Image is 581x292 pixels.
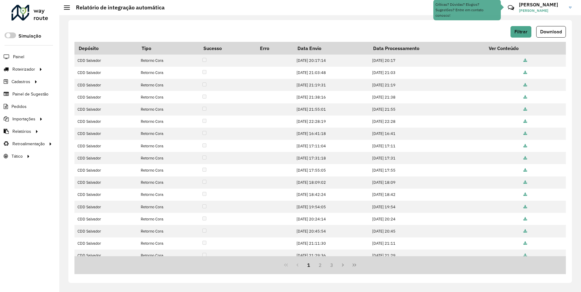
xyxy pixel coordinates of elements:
[524,58,527,63] a: Ver Conteúdo
[524,192,527,197] a: Ver Conteúdo
[369,201,484,213] td: [DATE] 19:54
[369,67,484,79] td: [DATE] 21:03
[504,1,517,14] a: Contato Rápido
[524,156,527,161] a: Ver Conteúdo
[510,26,531,38] button: Filtrar
[11,79,30,85] span: Cadastros
[519,2,564,8] h3: [PERSON_NAME]
[199,42,256,55] th: Sucesso
[138,176,199,189] td: Retorno Cora
[524,131,527,136] a: Ver Conteúdo
[70,4,165,11] h2: Relatório de integração automática
[293,67,369,79] td: [DATE] 21:03:48
[74,140,138,152] td: CDD Salvador
[74,189,138,201] td: CDD Salvador
[74,164,138,176] td: CDD Salvador
[293,140,369,152] td: [DATE] 17:11:04
[293,42,369,55] th: Data Envio
[138,42,199,55] th: Tipo
[138,189,199,201] td: Retorno Cora
[293,237,369,250] td: [DATE] 21:11:30
[138,164,199,176] td: Retorno Cora
[524,168,527,173] a: Ver Conteúdo
[293,152,369,164] td: [DATE] 17:31:18
[524,70,527,75] a: Ver Conteúdo
[524,204,527,210] a: Ver Conteúdo
[293,128,369,140] td: [DATE] 16:41:18
[138,152,199,164] td: Retorno Cora
[74,213,138,225] td: CDD Salvador
[293,213,369,225] td: [DATE] 20:24:14
[74,55,138,67] td: CDD Salvador
[369,189,484,201] td: [DATE] 18:42
[314,259,326,271] button: 2
[524,253,527,258] a: Ver Conteúdo
[138,91,199,103] td: Retorno Cora
[369,116,484,128] td: [DATE] 22:28
[74,250,138,262] td: CDD Salvador
[293,55,369,67] td: [DATE] 20:17:14
[369,213,484,225] td: [DATE] 20:24
[326,259,337,271] button: 3
[369,176,484,189] td: [DATE] 18:09
[12,91,48,97] span: Painel de Sugestão
[540,29,562,34] span: Download
[138,55,199,67] td: Retorno Cora
[138,140,199,152] td: Retorno Cora
[13,54,24,60] span: Painel
[12,116,35,122] span: Importações
[524,107,527,112] a: Ver Conteúdo
[519,8,564,13] span: [PERSON_NAME]
[369,237,484,250] td: [DATE] 21:11
[138,201,199,213] td: Retorno Cora
[256,42,293,55] th: Erro
[18,32,41,40] label: Simulação
[303,259,314,271] button: 1
[74,116,138,128] td: CDD Salvador
[524,241,527,246] a: Ver Conteúdo
[524,229,527,234] a: Ver Conteúdo
[293,79,369,91] td: [DATE] 21:19:31
[138,250,199,262] td: Retorno Cora
[293,103,369,116] td: [DATE] 21:55:01
[369,103,484,116] td: [DATE] 21:55
[138,237,199,250] td: Retorno Cora
[74,42,138,55] th: Depósito
[138,213,199,225] td: Retorno Cora
[524,95,527,100] a: Ver Conteúdo
[293,250,369,262] td: [DATE] 21:29:36
[293,225,369,237] td: [DATE] 20:45:54
[74,79,138,91] td: CDD Salvador
[349,259,360,271] button: Last Page
[138,225,199,237] td: Retorno Cora
[369,152,484,164] td: [DATE] 17:31
[485,42,566,55] th: Ver Conteúdo
[138,67,199,79] td: Retorno Cora
[293,91,369,103] td: [DATE] 21:38:16
[369,91,484,103] td: [DATE] 21:38
[74,176,138,189] td: CDD Salvador
[11,103,27,110] span: Pedidos
[74,128,138,140] td: CDD Salvador
[74,237,138,250] td: CDD Salvador
[12,66,35,72] span: Roteirizador
[74,103,138,116] td: CDD Salvador
[74,67,138,79] td: CDD Salvador
[74,201,138,213] td: CDD Salvador
[369,164,484,176] td: [DATE] 17:55
[293,201,369,213] td: [DATE] 19:54:05
[524,143,527,149] a: Ver Conteúdo
[74,91,138,103] td: CDD Salvador
[369,250,484,262] td: [DATE] 21:29
[536,26,566,38] button: Download
[337,259,349,271] button: Next Page
[524,180,527,185] a: Ver Conteúdo
[293,116,369,128] td: [DATE] 22:28:19
[369,79,484,91] td: [DATE] 21:19
[524,216,527,222] a: Ver Conteúdo
[524,119,527,124] a: Ver Conteúdo
[369,55,484,67] td: [DATE] 20:17
[369,225,484,237] td: [DATE] 20:45
[138,128,199,140] td: Retorno Cora
[293,189,369,201] td: [DATE] 18:42:24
